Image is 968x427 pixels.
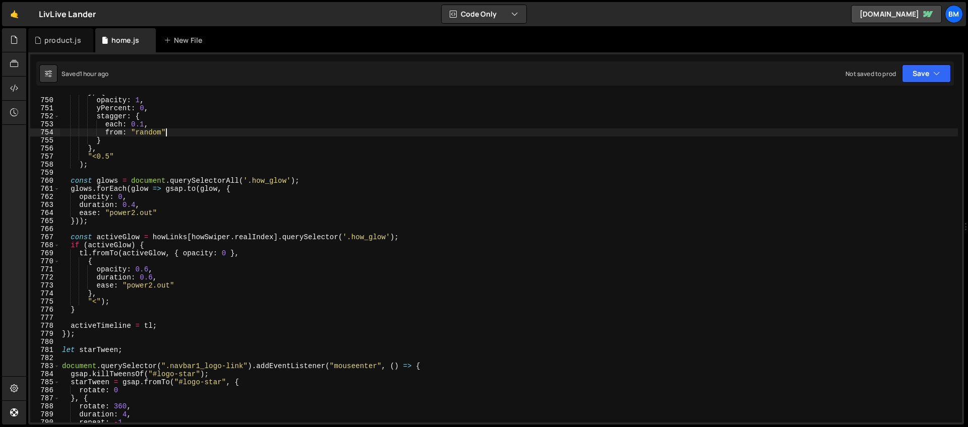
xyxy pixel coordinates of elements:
[30,241,60,249] div: 768
[30,145,60,153] div: 756
[30,402,60,410] div: 788
[30,153,60,161] div: 757
[902,64,951,83] button: Save
[30,104,60,112] div: 751
[30,265,60,273] div: 771
[30,418,60,426] div: 790
[30,322,60,330] div: 778
[30,370,60,378] div: 784
[30,314,60,322] div: 777
[30,378,60,386] div: 785
[30,112,60,120] div: 752
[30,201,60,209] div: 763
[30,306,60,314] div: 776
[39,8,96,20] div: LivLive Lander
[30,249,60,257] div: 769
[30,290,60,298] div: 774
[30,281,60,290] div: 773
[30,362,60,370] div: 783
[30,257,60,265] div: 770
[2,2,27,26] a: 🤙
[30,217,60,225] div: 765
[30,346,60,354] div: 781
[30,386,60,394] div: 786
[62,69,108,78] div: Saved
[164,35,206,45] div: New File
[111,35,139,45] div: home.js
[80,69,109,78] div: 1 hour ago
[30,225,60,233] div: 766
[30,209,60,217] div: 764
[30,338,60,346] div: 780
[30,394,60,402] div: 787
[30,298,60,306] div: 775
[30,410,60,418] div: 789
[30,273,60,281] div: 772
[851,5,942,23] a: [DOMAIN_NAME]
[30,354,60,362] div: 782
[442,5,526,23] button: Code Only
[30,185,60,193] div: 761
[30,96,60,104] div: 750
[30,120,60,128] div: 753
[30,177,60,185] div: 760
[30,193,60,201] div: 762
[945,5,963,23] a: bm
[30,233,60,241] div: 767
[30,330,60,338] div: 779
[30,169,60,177] div: 759
[30,136,60,145] div: 755
[845,69,896,78] div: Not saved to prod
[30,161,60,169] div: 758
[44,35,81,45] div: product.js
[30,128,60,136] div: 754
